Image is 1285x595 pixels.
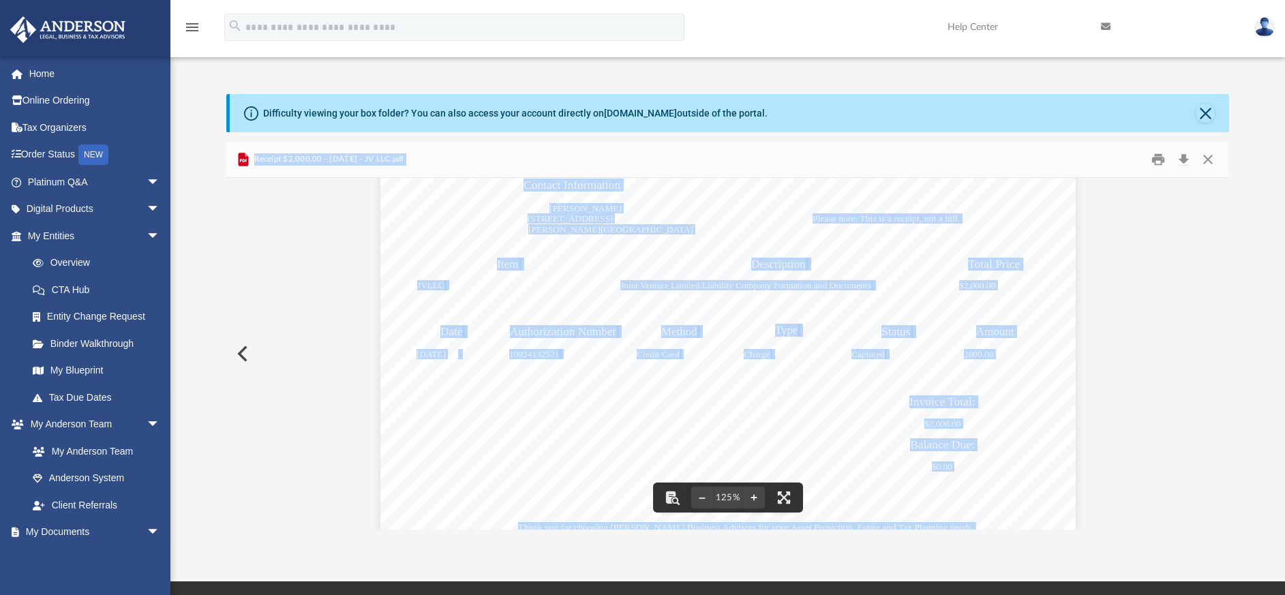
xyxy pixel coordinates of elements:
[10,114,181,141] a: Tax Organizers
[964,350,993,358] span: 2000.00
[528,225,693,234] span: [PERSON_NAME][GEOGRAPHIC_DATA]
[147,222,174,250] span: arrow_drop_down
[147,411,174,439] span: arrow_drop_down
[263,106,768,121] div: Difficulty viewing your box folder? You can also access your account directly on outside of the p...
[510,326,616,338] span: Authorization Number
[959,281,995,290] span: $2,000.00
[6,16,130,43] img: Anderson Advisors Platinum Portal
[147,168,174,196] span: arrow_drop_down
[1171,149,1196,170] button: Download
[19,330,181,357] a: Binder Walkthrough
[713,493,743,502] div: Current zoom level
[549,204,622,213] span: [PERSON_NAME]
[228,18,243,33] i: search
[604,108,677,119] a: [DOMAIN_NAME]
[775,325,798,337] span: Type
[620,281,871,290] span: Joint Venture Limited Liability Company Formation and Documents
[147,196,174,224] span: arrow_drop_down
[417,350,446,358] span: [DATE]
[528,214,613,223] span: [STREET_ADDRESS]
[252,153,404,166] span: Receipt $2,000.00 - [DATE] - JV LLC.pdf
[19,545,167,573] a: Box
[1145,149,1172,170] button: Print
[910,440,975,451] span: Balance Due:
[851,350,885,358] span: Captured
[976,326,1014,338] span: Amount
[743,483,765,513] button: Zoom in
[19,465,174,492] a: Anderson System
[19,384,181,411] a: Tax Due Dates
[744,350,770,358] span: Charge
[19,249,181,277] a: Overview
[19,438,167,465] a: My Anderson Team
[147,519,174,547] span: arrow_drop_down
[10,196,181,223] a: Digital Productsarrow_drop_down
[524,180,620,192] span: Contact Information
[19,303,181,331] a: Entity Change Request
[637,350,680,358] span: Credit Card
[769,483,799,513] button: Enter fullscreen
[1196,104,1215,123] button: Close
[226,335,256,373] button: Previous File
[932,462,952,471] span: $0.00
[226,178,1230,530] div: File preview
[968,259,1020,271] span: Total Price
[924,419,961,428] span: $2,000.00
[10,87,181,115] a: Online Ordering
[1196,149,1220,170] button: Close
[881,326,911,338] span: Status
[751,259,806,271] span: Description
[10,60,181,87] a: Home
[497,259,518,271] span: Item
[657,483,687,513] button: Toggle findbar
[661,326,697,338] span: Method
[518,523,974,532] span: Thank you for choosing [PERSON_NAME] Business Advisors for your Asset Protection, Estate and Tax ...
[10,168,181,196] a: Platinum Q&Aarrow_drop_down
[909,397,975,408] span: Invoice Total:
[10,222,181,249] a: My Entitiesarrow_drop_down
[691,483,713,513] button: Zoom out
[19,491,174,519] a: Client Referrals
[10,519,174,546] a: My Documentsarrow_drop_down
[1254,17,1275,37] img: User Pic
[19,357,174,384] a: My Blueprint
[226,178,1230,530] div: Document Viewer
[10,411,174,438] a: My Anderson Teamarrow_drop_down
[417,281,444,290] span: JVLLC
[184,19,200,35] i: menu
[509,350,559,358] span: 10924132521
[19,276,181,303] a: CTA Hub
[813,214,960,223] span: Please note: This is a receipt, not a bill.
[440,326,462,338] span: Date
[10,141,181,169] a: Order StatusNEW
[78,144,108,165] div: NEW
[184,26,200,35] a: menu
[226,142,1230,530] div: Preview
